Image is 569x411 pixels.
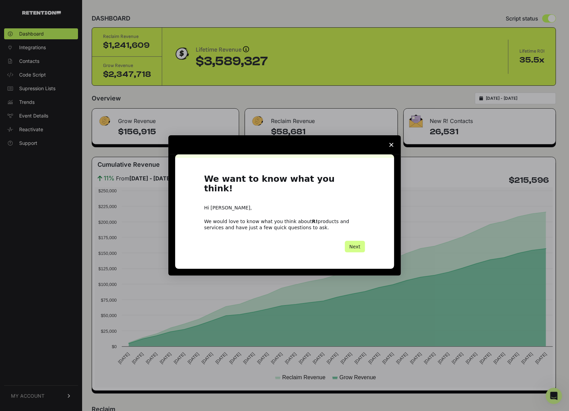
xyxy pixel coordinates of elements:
h1: We want to know what you think! [204,174,365,198]
span: Close survey [382,135,401,154]
div: We would love to know what you think about products and services and have just a few quick questi... [204,218,365,231]
b: R! [312,219,318,224]
div: Hi [PERSON_NAME], [204,205,365,211]
button: Next [345,241,365,252]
